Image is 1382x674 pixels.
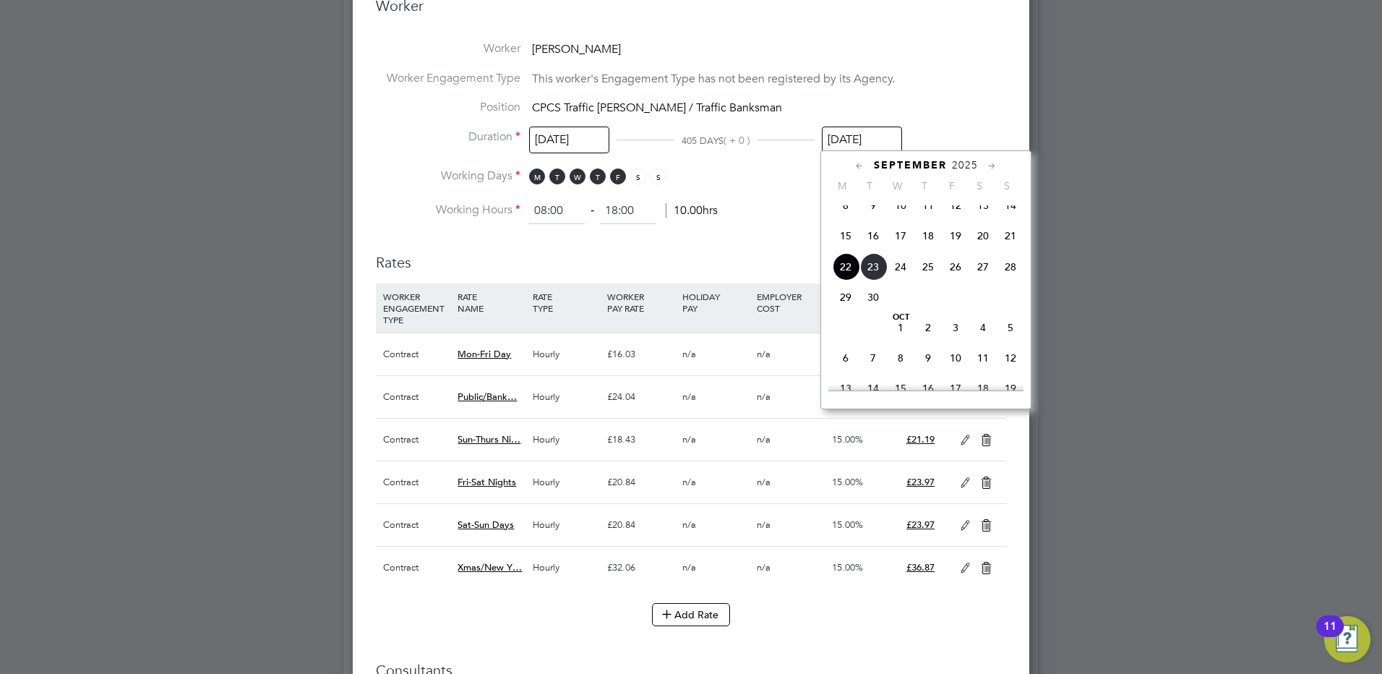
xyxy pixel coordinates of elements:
[859,192,887,219] span: 9
[604,333,678,375] div: £16.03
[997,344,1024,372] span: 12
[529,198,585,224] input: 08:00
[887,344,914,372] span: 8
[600,198,656,224] input: 17:00
[379,419,454,461] div: Contract
[529,504,604,546] div: Hourly
[887,314,914,321] span: Oct
[757,433,771,445] span: n/a
[952,159,978,171] span: 2025
[942,344,969,372] span: 10
[859,253,887,281] span: 23
[458,519,514,531] span: Sat-Sun Days
[529,333,604,375] div: Hourly
[652,603,730,626] button: Add Rate
[969,253,997,281] span: 27
[529,376,604,418] div: Hourly
[588,203,597,218] span: ‐
[529,461,604,503] div: Hourly
[887,253,914,281] span: 24
[610,168,626,184] span: F
[682,561,696,573] span: n/a
[832,253,859,281] span: 22
[604,504,678,546] div: £20.84
[859,283,887,311] span: 30
[942,222,969,249] span: 19
[376,129,520,145] label: Duration
[757,391,771,403] span: n/a
[997,375,1024,402] span: 19
[859,344,887,372] span: 7
[906,561,935,573] span: £36.87
[604,376,678,418] div: £24.04
[914,222,942,249] span: 18
[887,222,914,249] span: 17
[832,283,859,311] span: 29
[969,344,997,372] span: 11
[604,283,678,321] div: WORKER PAY RATE
[724,134,750,147] span: ( + 0 )
[529,127,609,153] input: Select one
[883,179,911,192] span: W
[969,314,997,341] span: 4
[376,41,520,56] label: Worker
[942,192,969,219] span: 12
[753,283,828,321] div: EMPLOYER COST
[682,433,696,445] span: n/a
[828,179,856,192] span: M
[570,168,585,184] span: W
[529,547,604,589] div: Hourly
[376,71,520,86] label: Worker Engagement Type
[454,283,528,321] div: RATE NAME
[832,561,863,573] span: 15.00%
[590,168,606,184] span: T
[966,179,993,192] span: S
[682,519,696,531] span: n/a
[969,192,997,219] span: 13
[997,222,1024,249] span: 21
[682,135,724,147] span: 405 DAYS
[532,72,895,86] span: This worker's Engagement Type has not been registered by its Agency.
[529,168,545,184] span: M
[458,348,511,360] span: Mon-Fri Day
[529,419,604,461] div: Hourly
[993,179,1021,192] span: S
[938,179,966,192] span: F
[859,222,887,249] span: 16
[1324,616,1370,662] button: Open Resource Center, 11 new notifications
[604,547,678,589] div: £32.06
[906,476,935,488] span: £23.97
[682,391,696,403] span: n/a
[757,476,771,488] span: n/a
[997,253,1024,281] span: 28
[832,519,863,531] span: 15.00%
[856,179,883,192] span: T
[832,222,859,249] span: 15
[757,561,771,573] span: n/a
[969,222,997,249] span: 20
[832,344,859,372] span: 6
[458,391,517,403] span: Public/Bank…
[914,344,942,372] span: 9
[914,253,942,281] span: 25
[379,333,454,375] div: Contract
[666,203,718,218] span: 10.00hrs
[379,376,454,418] div: Contract
[887,375,914,402] span: 15
[914,314,942,341] span: 2
[887,314,914,341] span: 1
[997,314,1024,341] span: 5
[914,375,942,402] span: 16
[906,433,935,445] span: £21.19
[757,348,771,360] span: n/a
[969,375,997,402] span: 18
[887,192,914,219] span: 10
[379,547,454,589] div: Contract
[822,127,902,153] input: Select one
[832,375,859,402] span: 13
[906,519,935,531] span: £23.97
[651,168,666,184] span: S
[942,314,969,341] span: 3
[997,192,1024,219] span: 14
[376,202,520,218] label: Working Hours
